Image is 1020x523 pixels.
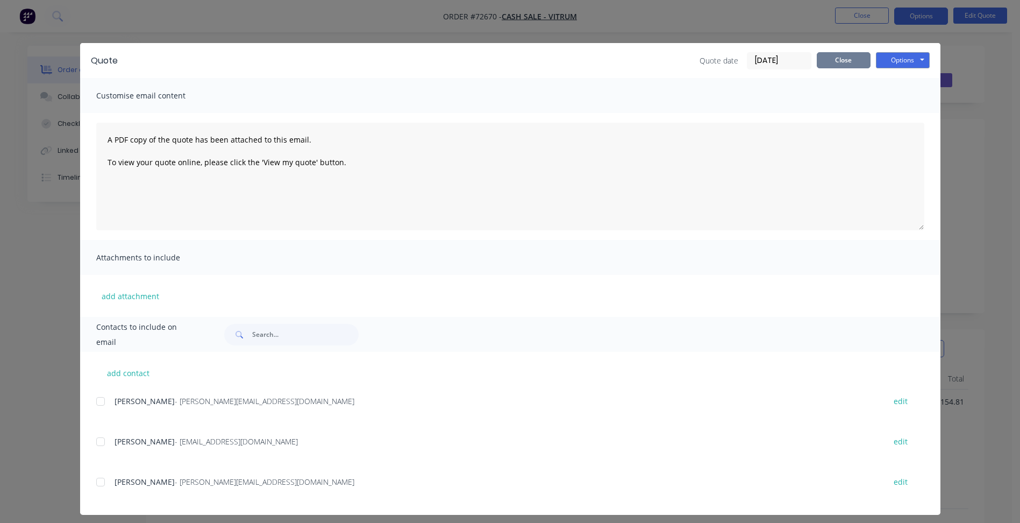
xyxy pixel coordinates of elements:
[817,52,871,68] button: Close
[887,394,914,408] button: edit
[887,434,914,449] button: edit
[96,365,161,381] button: add contact
[96,288,165,304] button: add attachment
[175,396,354,406] span: - [PERSON_NAME][EMAIL_ADDRESS][DOMAIN_NAME]
[175,436,298,447] span: - [EMAIL_ADDRESS][DOMAIN_NAME]
[96,250,215,265] span: Attachments to include
[115,436,175,447] span: [PERSON_NAME]
[91,54,118,67] div: Quote
[96,320,198,350] span: Contacts to include on email
[115,396,175,406] span: [PERSON_NAME]
[876,52,930,68] button: Options
[887,475,914,489] button: edit
[96,123,924,230] textarea: A PDF copy of the quote has been attached to this email. To view your quote online, please click ...
[96,88,215,103] span: Customise email content
[700,55,738,66] span: Quote date
[115,477,175,487] span: [PERSON_NAME]
[175,477,354,487] span: - [PERSON_NAME][EMAIL_ADDRESS][DOMAIN_NAME]
[252,324,359,345] input: Search...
